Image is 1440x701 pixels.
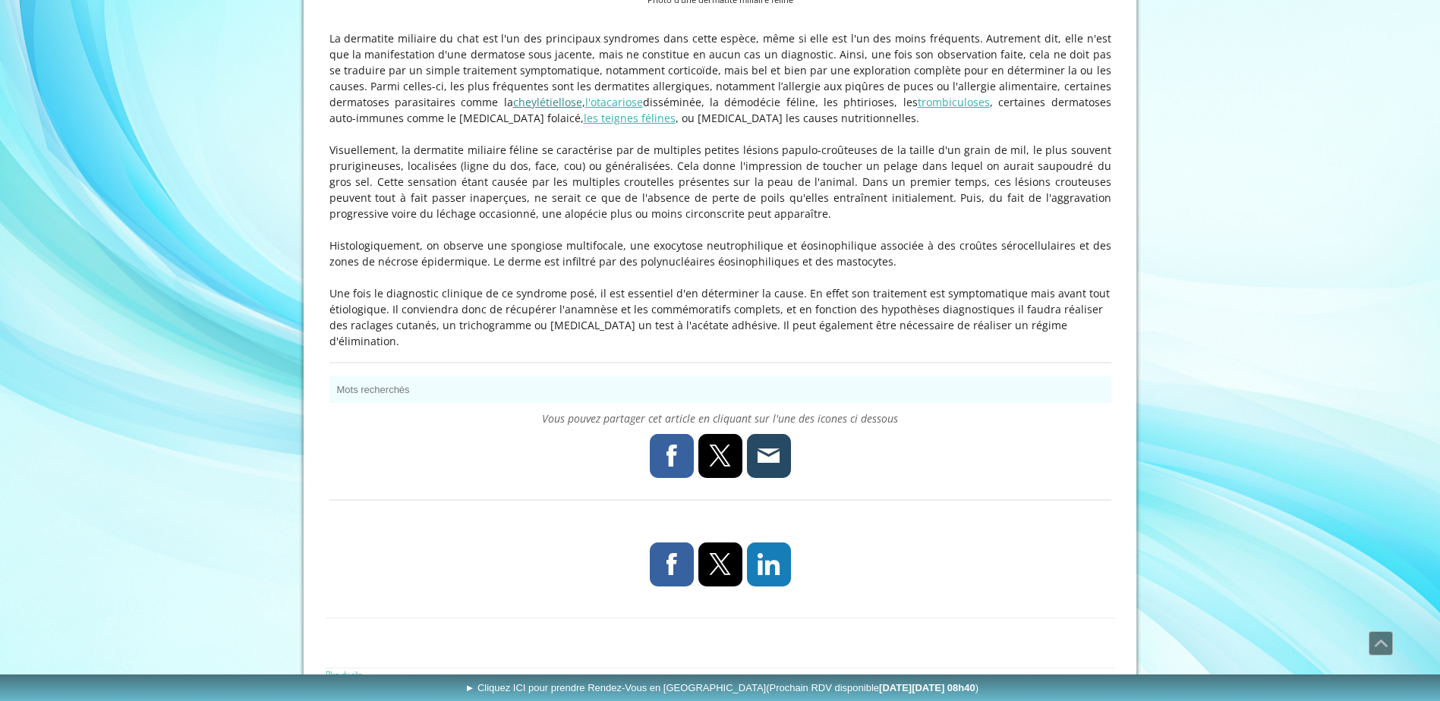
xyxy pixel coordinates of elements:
p: La dermatite miliaire du chat est l'un des principaux syndromes dans cette espèce, même si elle e... [329,30,1111,126]
a: Facebook [650,434,694,478]
a: Défiler vers le haut [1369,631,1393,655]
b: [DATE][DATE] 08h40 [879,682,975,693]
span: Défiler vers le haut [1369,632,1392,655]
p: Une fois le diagnostic clinique de ce syndrome posé, il est essentiel d'en déterminer la cause. E... [329,285,1111,349]
p: Visuellement, la dermatite miliaire féline se caractérise par de multiples petites lésions papulo... [329,142,1111,222]
p: Histologiquement, on observe une spongiose multifocale, une exocytose neutrophilique et éosinophi... [329,237,1111,269]
a: l'otacariose [585,95,643,109]
span: ► Cliquez ICI pour prendre Rendez-Vous en [GEOGRAPHIC_DATA] [465,682,978,693]
a: les teignes félines [584,111,676,125]
span: Vous pouvez partager cet article en cliquant sur l'une des icones ci dessous [542,411,898,426]
a: Adresse e-mail [747,434,791,478]
a: trombiculoses [918,95,990,109]
a: cheylétiellose [513,95,582,109]
span: (Prochain RDV disponible ) [766,682,978,693]
a: LinkedIn [747,542,791,586]
a: X [698,434,742,478]
a: Facebook [650,542,694,586]
button: Mots recherchés [329,376,1111,403]
a: X [698,542,742,586]
a: Plan du site [326,668,362,680]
